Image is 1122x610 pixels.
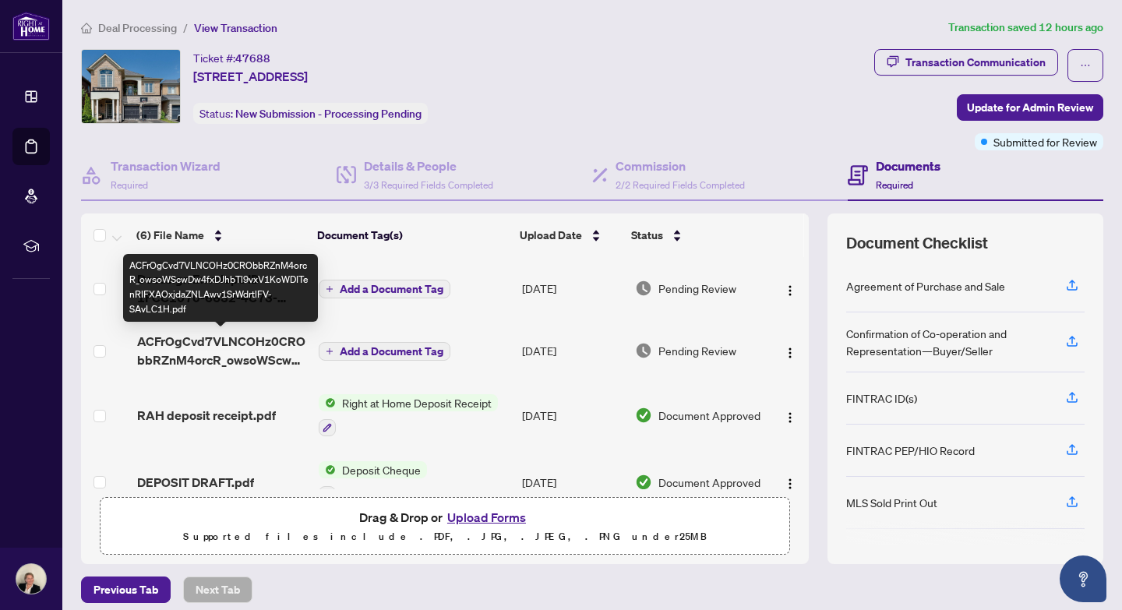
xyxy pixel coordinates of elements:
[625,213,764,257] th: Status
[340,284,443,294] span: Add a Document Tag
[123,254,318,322] div: ACFrOgCvd7VLNCOHz0CRObbRZnM4orcR_owsoWScwDw4fxDJhbTl9vxV1KoWDITenRlFXAOxjdaZNLAwv1SrWdrtlFV-SAvLC...
[635,407,652,424] img: Document Status
[16,564,46,594] img: Profile Icon
[319,279,450,299] button: Add a Document Tag
[516,319,628,382] td: [DATE]
[111,157,221,175] h4: Transaction Wizard
[364,179,493,191] span: 3/3 Required Fields Completed
[778,276,803,301] button: Logo
[311,213,513,257] th: Document Tag(s)
[874,49,1058,76] button: Transaction Communication
[101,498,789,555] span: Drag & Drop orUpload FormsSupported files include .PDF, .JPG, .JPEG, .PNG under25MB
[183,19,188,37] li: /
[1060,555,1106,602] button: Open asap
[183,577,252,603] button: Next Tab
[137,473,254,492] span: DEPOSIT DRAFT.pdf
[235,51,270,65] span: 47688
[778,403,803,428] button: Logo
[967,95,1093,120] span: Update for Admin Review
[846,325,1047,359] div: Confirmation of Co-operation and Representation—Buyer/Seller
[110,527,780,546] p: Supported files include .PDF, .JPG, .JPEG, .PNG under 25 MB
[948,19,1103,37] article: Transaction saved 12 hours ago
[136,227,204,244] span: (6) File Name
[193,49,270,67] div: Ticket #:
[846,494,937,511] div: MLS Sold Print Out
[340,346,443,357] span: Add a Document Tag
[336,461,427,478] span: Deposit Cheque
[635,280,652,297] img: Document Status
[336,394,498,411] span: Right at Home Deposit Receipt
[82,50,180,123] img: IMG-W12251524_1.jpg
[520,227,582,244] span: Upload Date
[319,461,427,503] button: Status IconDeposit Cheque
[784,347,796,359] img: Logo
[905,50,1046,75] div: Transaction Communication
[846,277,1005,294] div: Agreement of Purchase and Sale
[635,342,652,359] img: Document Status
[319,342,450,361] button: Add a Document Tag
[194,21,277,35] span: View Transaction
[784,284,796,297] img: Logo
[616,157,745,175] h4: Commission
[513,213,625,257] th: Upload Date
[111,179,148,191] span: Required
[364,157,493,175] h4: Details & People
[93,577,158,602] span: Previous Tab
[130,213,311,257] th: (6) File Name
[319,394,498,436] button: Status IconRight at Home Deposit Receipt
[12,12,50,41] img: logo
[193,103,428,124] div: Status:
[443,507,531,527] button: Upload Forms
[137,406,276,425] span: RAH deposit receipt.pdf
[778,470,803,495] button: Logo
[876,179,913,191] span: Required
[957,94,1103,121] button: Update for Admin Review
[137,332,306,369] span: ACFrOgCvd7VLNCOHz0CRObbRZnM4orcR_owsoWScwDw4fxDJhbTl9vxV1KoWDITenRlFXAOxjdaZNLAwv1SrWdrtlFV-SAvLC...
[319,461,336,478] img: Status Icon
[326,285,333,293] span: plus
[658,280,736,297] span: Pending Review
[516,382,628,449] td: [DATE]
[616,179,745,191] span: 2/2 Required Fields Completed
[319,280,450,298] button: Add a Document Tag
[846,232,988,254] span: Document Checklist
[235,107,422,121] span: New Submission - Processing Pending
[993,133,1097,150] span: Submitted for Review
[658,342,736,359] span: Pending Review
[778,338,803,363] button: Logo
[876,157,940,175] h4: Documents
[1080,60,1091,71] span: ellipsis
[193,67,308,86] span: [STREET_ADDRESS]
[326,347,333,355] span: plus
[516,257,628,319] td: [DATE]
[635,474,652,491] img: Document Status
[658,474,760,491] span: Document Approved
[81,23,92,33] span: home
[784,411,796,424] img: Logo
[516,449,628,516] td: [DATE]
[658,407,760,424] span: Document Approved
[846,390,917,407] div: FINTRAC ID(s)
[98,21,177,35] span: Deal Processing
[319,341,450,361] button: Add a Document Tag
[631,227,663,244] span: Status
[784,478,796,490] img: Logo
[359,507,531,527] span: Drag & Drop or
[846,442,975,459] div: FINTRAC PEP/HIO Record
[81,577,171,603] button: Previous Tab
[319,394,336,411] img: Status Icon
